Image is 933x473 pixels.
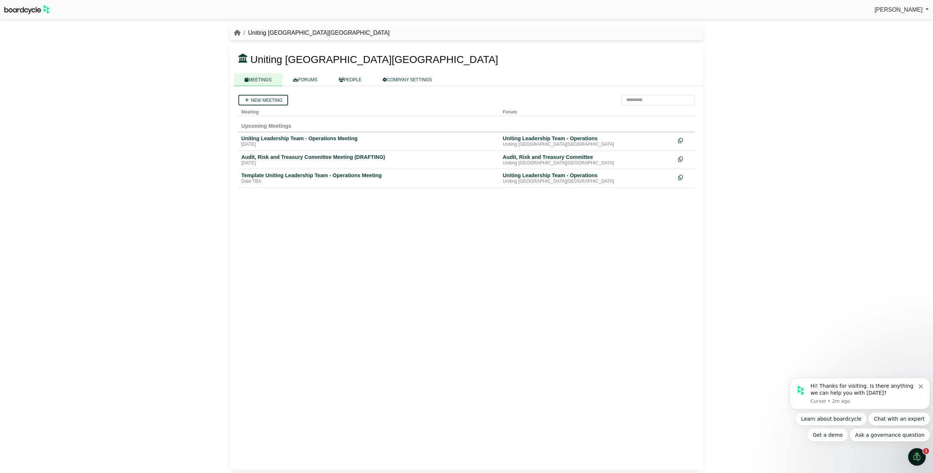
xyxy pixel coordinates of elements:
[678,154,692,164] div: Make a copy
[908,448,926,466] iframe: Intercom live chat
[503,172,672,185] a: Uniting Leadership Team - Operations Uniting [GEOGRAPHIC_DATA][GEOGRAPHIC_DATA]
[282,73,328,86] a: FORUMS
[238,105,500,116] th: Meeting
[241,154,497,166] a: Audit, Risk and Treasury Committee Meeting (DRAFTING) [DATE]
[503,160,672,166] div: Uniting [GEOGRAPHIC_DATA][GEOGRAPHIC_DATA]
[4,5,50,14] img: BoardcycleBlackGreen-aaafeed430059cb809a45853b8cf6d952af9d84e6e89e1f1685b34bfd5cb7d64.svg
[503,135,672,148] a: Uniting Leadership Team - Operations Uniting [GEOGRAPHIC_DATA][GEOGRAPHIC_DATA]
[875,7,923,13] span: [PERSON_NAME]
[241,179,497,185] div: Date TBA
[234,28,390,38] nav: breadcrumb
[500,105,675,116] th: Forum
[250,54,498,65] span: Uniting [GEOGRAPHIC_DATA][GEOGRAPHIC_DATA]
[787,338,933,453] iframe: Intercom notifications message
[678,172,692,182] div: Make a copy
[875,5,929,15] a: [PERSON_NAME]
[241,135,497,148] a: Uniting Leadership Team - Operations Meeting [DATE]
[241,160,497,166] div: [DATE]
[241,135,497,142] div: Uniting Leadership Team - Operations Meeting
[923,448,929,454] span: 1
[503,135,672,142] div: Uniting Leadership Team - Operations
[503,154,672,160] div: Audit, Risk and Treasury Committee
[372,73,443,86] a: COMPANY SETTINGS
[241,154,497,160] div: Audit, Risk and Treasury Committee Meeting (DRAFTING)
[238,116,695,132] td: Upcoming Meetings
[678,135,692,145] div: Make a copy
[503,154,672,166] a: Audit, Risk and Treasury Committee Uniting [GEOGRAPHIC_DATA][GEOGRAPHIC_DATA]
[503,142,672,148] div: Uniting [GEOGRAPHIC_DATA][GEOGRAPHIC_DATA]
[234,73,282,86] a: MEETINGS
[241,28,390,38] li: Uniting [GEOGRAPHIC_DATA][GEOGRAPHIC_DATA]
[328,73,372,86] a: PEOPLE
[503,179,672,185] div: Uniting [GEOGRAPHIC_DATA][GEOGRAPHIC_DATA]
[241,142,497,148] div: [DATE]
[241,172,497,185] a: Template Uniting Leadership Team - Operations Meeting Date TBA
[503,172,672,179] div: Uniting Leadership Team - Operations
[238,95,288,105] a: New meeting
[241,172,497,179] div: Template Uniting Leadership Team - Operations Meeting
